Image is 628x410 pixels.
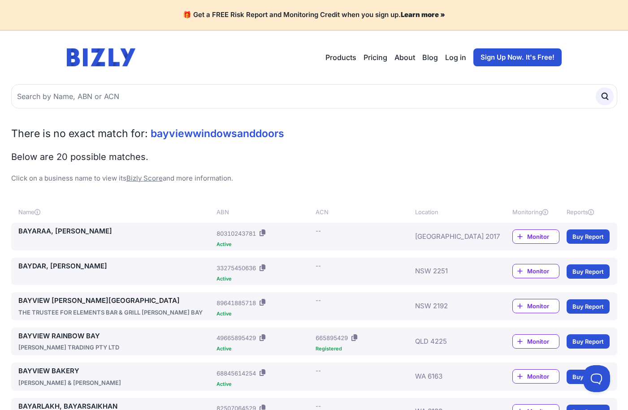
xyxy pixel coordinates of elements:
a: BAYARAA, [PERSON_NAME] [18,226,213,237]
div: 665895429 [316,333,348,342]
a: BAYVIEW RAINBOW BAY [18,331,213,341]
div: 49665895429 [217,333,256,342]
a: Bizly Score [126,174,163,182]
a: Monitor [512,299,559,313]
span: There is no exact match for: [11,127,148,140]
div: Active [217,382,312,387]
a: BAYVIEW BAKERY [18,366,213,376]
div: ABN [217,207,312,216]
button: Products [325,52,356,63]
a: Log in [445,52,466,63]
span: Monitor [527,337,559,346]
div: Active [217,311,312,316]
div: ACN [316,207,411,216]
div: [GEOGRAPHIC_DATA] 2017 [415,226,486,247]
a: Buy Report [567,299,610,314]
div: Registered [316,346,411,351]
span: Below are 20 possible matches. [11,151,148,162]
div: Reports [567,207,610,216]
div: WA 6163 [415,366,486,387]
iframe: Toggle Customer Support [583,365,610,392]
a: Learn more » [401,10,445,19]
div: NSW 2251 [415,261,486,282]
a: Monitor [512,229,559,244]
a: BAYDAR, [PERSON_NAME] [18,261,213,272]
div: -- [316,226,321,235]
a: Pricing [364,52,387,63]
div: -- [316,261,321,270]
a: Buy Report [567,264,610,279]
a: Blog [422,52,438,63]
div: -- [316,296,321,305]
a: BAYVIEW [PERSON_NAME][GEOGRAPHIC_DATA] [18,296,213,306]
span: bayviewwindowsanddoors [151,127,284,140]
div: 80310243781 [217,229,256,238]
div: 89641885718 [217,298,256,307]
p: Click on a business name to view its and more information. [11,173,617,184]
a: Monitor [512,334,559,349]
span: Monitor [527,372,559,381]
div: Active [217,346,312,351]
div: Active [217,276,312,281]
div: Active [217,242,312,247]
div: 33275450636 [217,263,256,272]
a: Monitor [512,264,559,278]
div: Monitoring [512,207,559,216]
div: Name [18,207,213,216]
div: NSW 2192 [415,296,486,317]
a: Buy Report [567,334,610,349]
div: [PERSON_NAME] & [PERSON_NAME] [18,378,213,387]
a: Buy Report [567,370,610,384]
div: 68845614254 [217,369,256,378]
a: Monitor [512,369,559,384]
span: Monitor [527,232,559,241]
div: QLD 4225 [415,331,486,352]
span: Monitor [527,302,559,311]
span: Monitor [527,267,559,276]
div: THE TRUSTEE FOR ELEMENTS BAR & GRILL [PERSON_NAME] BAY [18,308,213,317]
div: -- [316,366,321,375]
a: Buy Report [567,229,610,244]
div: Location [415,207,486,216]
a: About [394,52,415,63]
input: Search by Name, ABN or ACN [11,84,617,108]
h4: 🎁 Get a FREE Risk Report and Monitoring Credit when you sign up. [11,11,617,19]
div: [PERSON_NAME] TRADING PTY LTD [18,343,213,352]
a: Sign Up Now. It's Free! [473,48,562,66]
